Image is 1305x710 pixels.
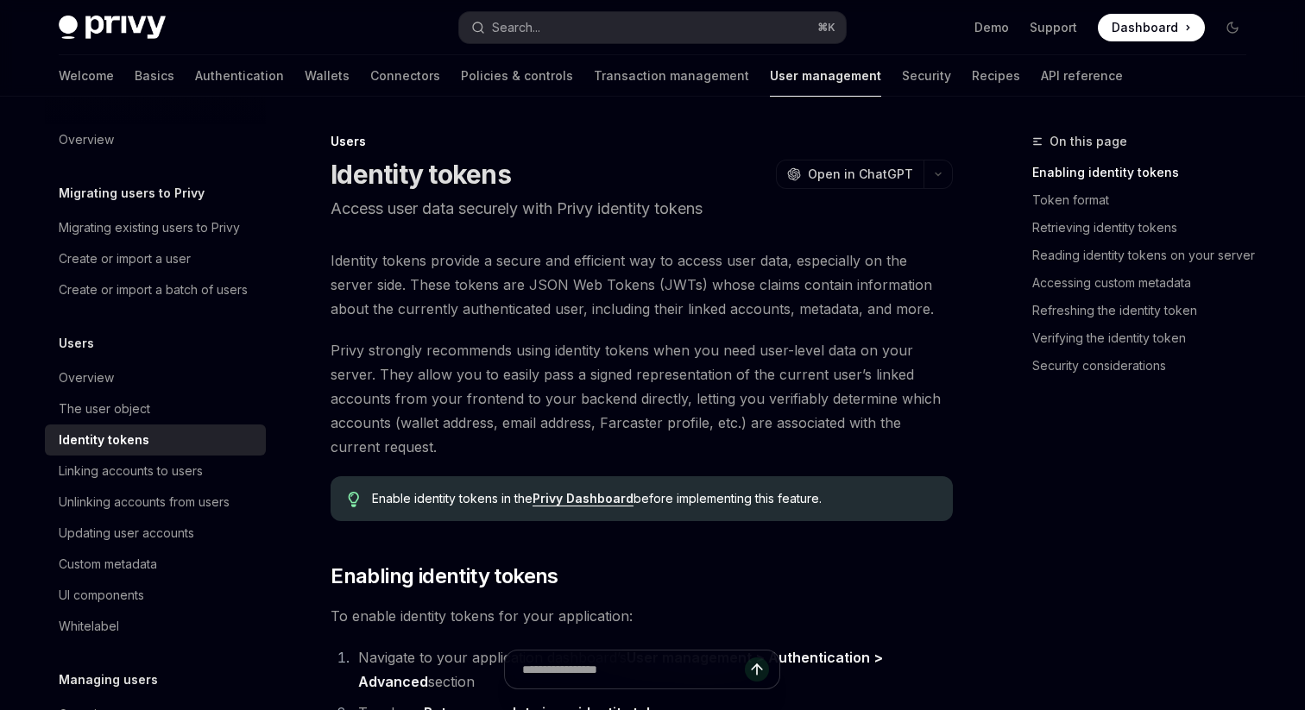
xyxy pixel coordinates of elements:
[59,492,230,512] div: Unlinking accounts from users
[45,456,266,487] a: Linking accounts to users
[45,580,266,611] a: UI components
[353,645,953,694] li: Navigate to your application dashboard’s section
[594,55,749,97] a: Transaction management
[972,55,1020,97] a: Recipes
[45,124,266,155] a: Overview
[1219,14,1246,41] button: Toggle dark mode
[59,554,157,575] div: Custom metadata
[974,19,1009,36] a: Demo
[902,55,951,97] a: Security
[45,243,266,274] a: Create or import a user
[1032,214,1260,242] a: Retrieving identity tokens
[305,55,350,97] a: Wallets
[492,17,540,38] div: Search...
[331,562,558,590] span: Enabling identity tokens
[59,217,240,238] div: Migrating existing users to Privy
[1112,19,1178,36] span: Dashboard
[45,487,266,518] a: Unlinking accounts from users
[348,492,360,507] svg: Tip
[45,393,266,424] a: The user object
[45,611,266,642] a: Whitelabel
[59,523,194,543] div: Updating user accounts
[45,212,266,243] a: Migrating existing users to Privy
[776,160,924,189] button: Open in ChatGPT
[1098,14,1205,41] a: Dashboard
[331,197,953,221] p: Access user data securely with Privy identity tokens
[59,669,158,690] h5: Managing users
[59,16,166,40] img: dark logo
[331,338,953,459] span: Privy strongly recommends using identity tokens when you need user-level data on your server. The...
[59,616,119,637] div: Whitelabel
[1032,186,1260,214] a: Token format
[1032,324,1260,352] a: Verifying the identity token
[59,430,149,450] div: Identity tokens
[1032,297,1260,324] a: Refreshing the identity token
[59,333,94,354] h5: Users
[1032,269,1260,297] a: Accessing custom metadata
[59,183,205,204] h5: Migrating users to Privy
[331,248,953,321] span: Identity tokens provide a secure and efficient way to access user data, especially on the server ...
[370,55,440,97] a: Connectors
[1041,55,1123,97] a: API reference
[331,159,511,190] h1: Identity tokens
[45,549,266,580] a: Custom metadata
[59,399,150,419] div: The user object
[45,362,266,393] a: Overview
[135,55,174,97] a: Basics
[331,133,953,150] div: Users
[459,12,846,43] button: Search...⌘K
[45,424,266,456] a: Identity tokens
[1030,19,1077,36] a: Support
[770,55,881,97] a: User management
[45,274,266,305] a: Create or import a batch of users
[59,585,144,606] div: UI components
[1032,242,1260,269] a: Reading identity tokens on your server
[745,657,769,682] button: Send message
[59,368,114,388] div: Overview
[59,280,248,300] div: Create or import a batch of users
[372,490,936,507] span: Enable identity tokens in the before implementing this feature.
[1050,131,1127,152] span: On this page
[45,518,266,549] a: Updating user accounts
[59,461,203,481] div: Linking accounts to users
[195,55,284,97] a: Authentication
[1032,352,1260,380] a: Security considerations
[331,604,953,628] span: To enable identity tokens for your application:
[59,248,191,269] div: Create or import a user
[533,491,634,506] a: Privy Dashboard
[59,55,114,97] a: Welcome
[817,21,835,35] span: ⌘ K
[461,55,573,97] a: Policies & controls
[59,129,114,150] div: Overview
[1032,159,1260,186] a: Enabling identity tokens
[808,166,913,183] span: Open in ChatGPT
